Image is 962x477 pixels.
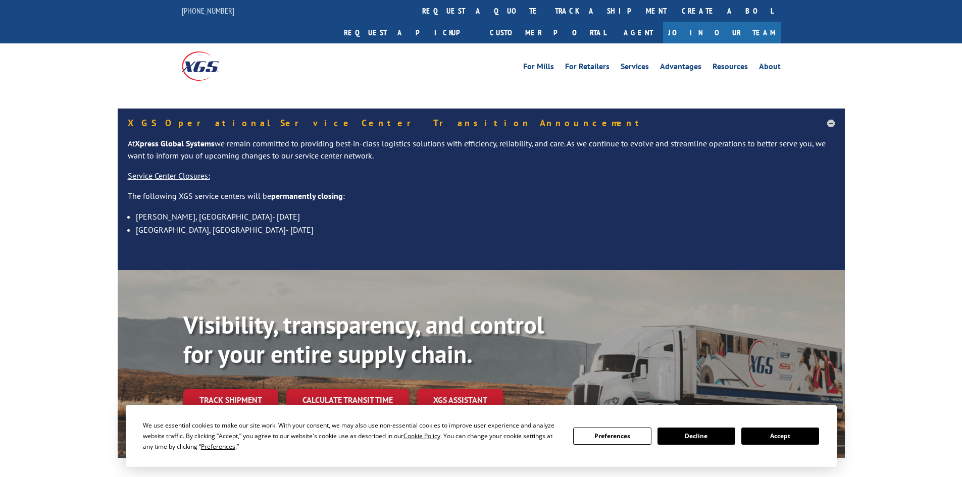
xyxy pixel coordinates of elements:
a: Customer Portal [482,22,614,43]
a: Join Our Team [663,22,781,43]
button: Decline [657,428,735,445]
a: Resources [713,63,748,74]
a: Services [621,63,649,74]
p: At we remain committed to providing best-in-class logistics solutions with efficiency, reliabilit... [128,138,835,170]
a: Advantages [660,63,701,74]
a: For Mills [523,63,554,74]
a: Track shipment [183,389,278,410]
a: XGS ASSISTANT [417,389,503,411]
a: Agent [614,22,663,43]
button: Preferences [573,428,651,445]
li: [PERSON_NAME], [GEOGRAPHIC_DATA]- [DATE] [136,210,835,223]
div: We use essential cookies to make our site work. With your consent, we may also use non-essential ... [143,420,561,452]
li: [GEOGRAPHIC_DATA], [GEOGRAPHIC_DATA]- [DATE] [136,223,835,236]
a: About [759,63,781,74]
a: For Retailers [565,63,610,74]
div: Cookie Consent Prompt [126,405,837,467]
strong: permanently closing [271,191,343,201]
a: Calculate transit time [286,389,409,411]
h5: XGS Operational Service Center Transition Announcement [128,119,835,128]
p: The following XGS service centers will be : [128,190,835,210]
u: Service Center Closures: [128,171,210,181]
button: Accept [741,428,819,445]
b: Visibility, transparency, and control for your entire supply chain. [183,309,544,369]
a: [PHONE_NUMBER] [182,6,234,16]
a: Request a pickup [336,22,482,43]
span: Preferences [201,442,235,451]
strong: Xpress Global Systems [135,138,215,148]
span: Cookie Policy [403,432,440,440]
